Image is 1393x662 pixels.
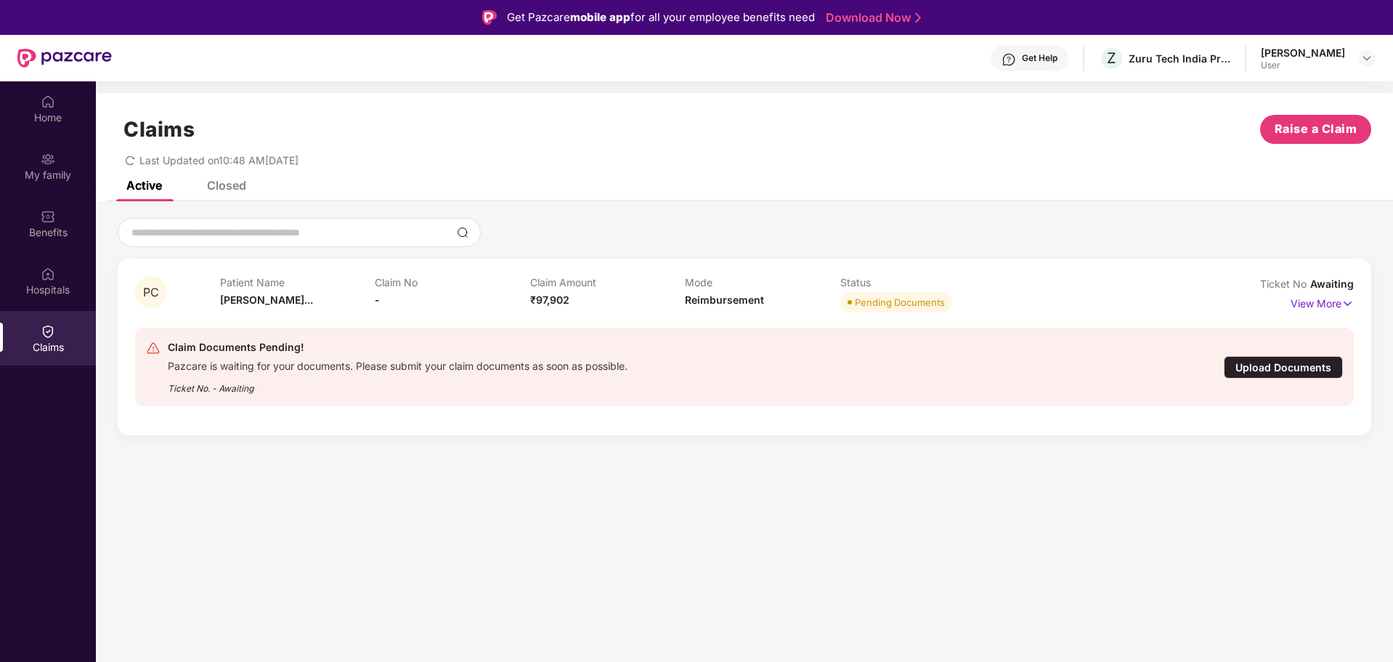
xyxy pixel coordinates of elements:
[126,178,162,193] div: Active
[530,294,569,306] span: ₹97,902
[1224,356,1343,379] div: Upload Documents
[41,324,55,339] img: svg+xml;base64,PHN2ZyBpZD0iQ2xhaW0iIHhtbG5zPSJodHRwOi8vd3d3LnczLm9yZy8yMDAwL3N2ZyIgd2lkdGg9IjIwIi...
[1022,52,1057,64] div: Get Help
[855,295,945,310] div: Pending Documents
[570,10,630,24] strong: mobile app
[125,154,135,166] span: redo
[375,294,380,306] span: -
[146,341,161,355] img: svg+xml;base64,PHN2ZyB4bWxucz0iaHR0cDovL3d3dy53My5vcmcvMjAwMC9zdmciIHdpZHRoPSIyNCIgaGVpZ2h0PSIyNC...
[1261,46,1345,60] div: [PERSON_NAME]
[123,117,195,142] h1: Claims
[41,94,55,109] img: svg+xml;base64,PHN2ZyBpZD0iSG9tZSIgeG1sbnM9Imh0dHA6Ly93d3cudzMub3JnLzIwMDAvc3ZnIiB3aWR0aD0iMjAiIG...
[457,227,468,238] img: svg+xml;base64,PHN2ZyBpZD0iU2VhcmNoLTMyeDMyIiB4bWxucz0iaHR0cDovL3d3dy53My5vcmcvMjAwMC9zdmciIHdpZH...
[826,10,917,25] a: Download Now
[685,294,764,306] span: Reimbursement
[41,209,55,224] img: svg+xml;base64,PHN2ZyBpZD0iQmVuZWZpdHMiIHhtbG5zPSJodHRwOi8vd3d3LnczLm9yZy8yMDAwL3N2ZyIgd2lkdGg9Ij...
[41,152,55,166] img: svg+xml;base64,PHN2ZyB3aWR0aD0iMjAiIGhlaWdodD0iMjAiIHZpZXdCb3g9IjAgMCAyMCAyMCIgZmlsbD0ibm9uZSIgeG...
[507,9,815,26] div: Get Pazcare for all your employee benefits need
[207,178,246,193] div: Closed
[1261,60,1345,71] div: User
[220,294,313,306] span: [PERSON_NAME]...
[375,276,530,288] p: Claim No
[168,339,628,356] div: Claim Documents Pending!
[1260,115,1371,144] button: Raise a Claim
[685,276,840,288] p: Mode
[840,276,996,288] p: Status
[143,286,159,299] span: PC
[530,276,686,288] p: Claim Amount
[1260,278,1310,290] span: Ticket No
[1291,292,1354,312] p: View More
[168,373,628,395] div: Ticket No. - Awaiting
[482,10,497,25] img: Logo
[1129,52,1230,65] div: Zuru Tech India Private Limited
[139,154,298,166] span: Last Updated on 10:48 AM[DATE]
[1341,296,1354,312] img: svg+xml;base64,PHN2ZyB4bWxucz0iaHR0cDovL3d3dy53My5vcmcvMjAwMC9zdmciIHdpZHRoPSIxNyIgaGVpZ2h0PSIxNy...
[220,276,375,288] p: Patient Name
[1275,120,1357,138] span: Raise a Claim
[915,10,921,25] img: Stroke
[168,356,628,373] div: Pazcare is waiting for your documents. Please submit your claim documents as soon as possible.
[1310,278,1354,290] span: Awaiting
[1107,49,1116,67] span: Z
[41,267,55,281] img: svg+xml;base64,PHN2ZyBpZD0iSG9zcGl0YWxzIiB4bWxucz0iaHR0cDovL3d3dy53My5vcmcvMjAwMC9zdmciIHdpZHRoPS...
[1361,52,1373,64] img: svg+xml;base64,PHN2ZyBpZD0iRHJvcGRvd24tMzJ4MzIiIHhtbG5zPSJodHRwOi8vd3d3LnczLm9yZy8yMDAwL3N2ZyIgd2...
[1002,52,1016,67] img: svg+xml;base64,PHN2ZyBpZD0iSGVscC0zMngzMiIgeG1sbnM9Imh0dHA6Ly93d3cudzMub3JnLzIwMDAvc3ZnIiB3aWR0aD...
[17,49,112,68] img: New Pazcare Logo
